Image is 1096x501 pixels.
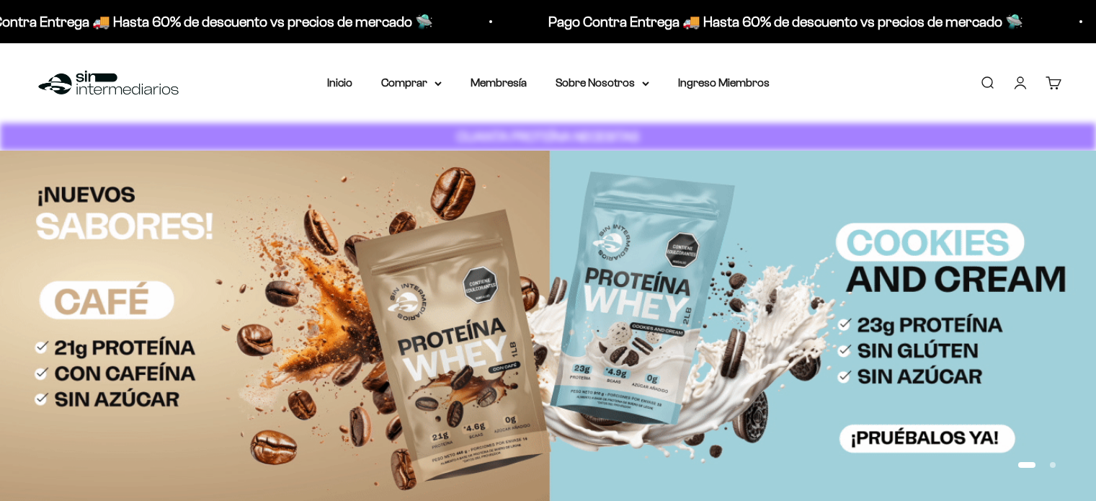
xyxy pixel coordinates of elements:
summary: Sobre Nosotros [556,74,649,92]
strong: CUANTA PROTEÍNA NECESITAS [457,129,639,144]
a: Ingreso Miembros [678,76,770,89]
p: Pago Contra Entrega 🚚 Hasta 60% de descuento vs precios de mercado 🛸 [329,10,803,33]
a: Inicio [327,76,352,89]
summary: Comprar [381,74,442,92]
a: Membresía [471,76,527,89]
